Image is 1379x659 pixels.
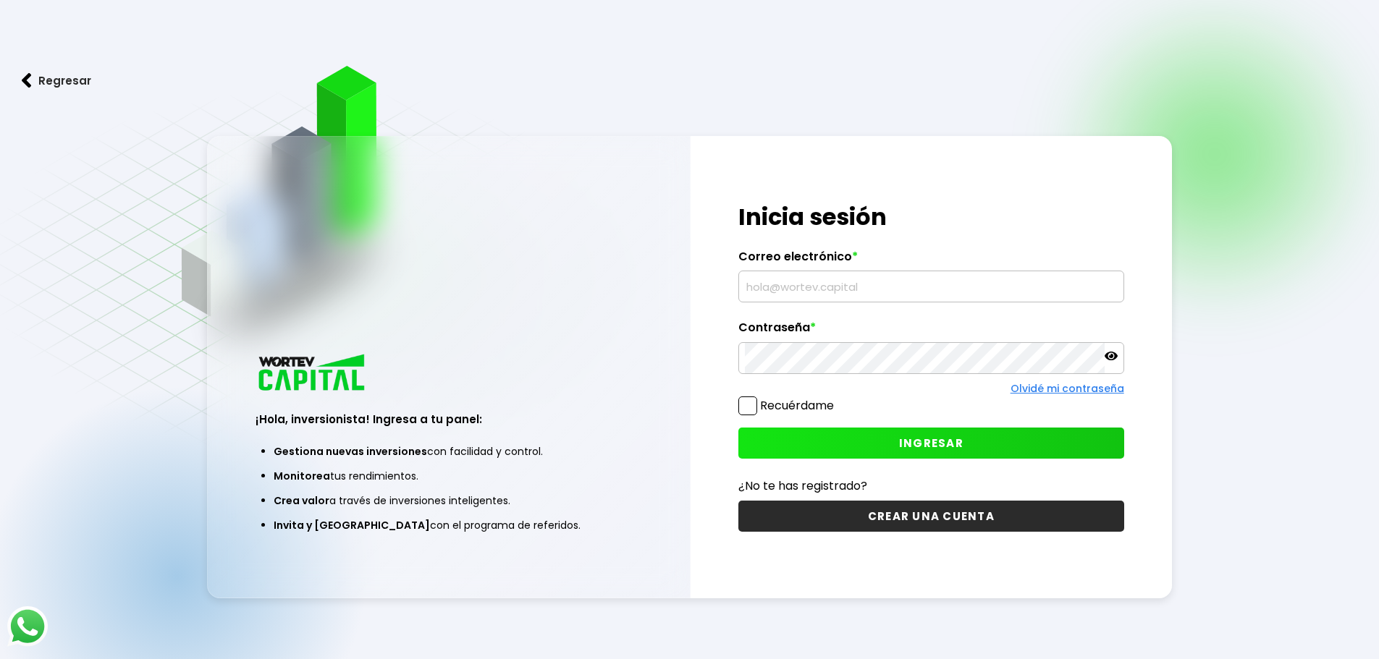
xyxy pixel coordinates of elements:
a: Olvidé mi contraseña [1011,381,1124,396]
label: Correo electrónico [738,250,1124,271]
span: Invita y [GEOGRAPHIC_DATA] [274,518,430,532]
label: Contraseña [738,320,1124,342]
h1: Inicia sesión [738,200,1124,234]
span: Monitorea [274,469,330,483]
span: Crea valor [274,493,329,508]
li: con el programa de referidos. [274,513,623,537]
li: con facilidad y control. [274,439,623,464]
img: logos_whatsapp-icon.242b2217.svg [7,606,48,647]
p: ¿No te has registrado? [738,477,1124,495]
a: ¿No te has registrado?CREAR UNA CUENTA [738,477,1124,532]
button: INGRESAR [738,428,1124,459]
span: Gestiona nuevas inversiones [274,444,427,459]
li: a través de inversiones inteligentes. [274,488,623,513]
img: flecha izquierda [22,73,32,88]
li: tus rendimientos. [274,464,623,488]
span: INGRESAR [899,435,963,451]
label: Recuérdame [760,397,834,414]
input: hola@wortev.capital [745,271,1118,302]
h3: ¡Hola, inversionista! Ingresa a tu panel: [256,411,641,428]
img: logo_wortev_capital [256,352,370,395]
button: CREAR UNA CUENTA [738,501,1124,532]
